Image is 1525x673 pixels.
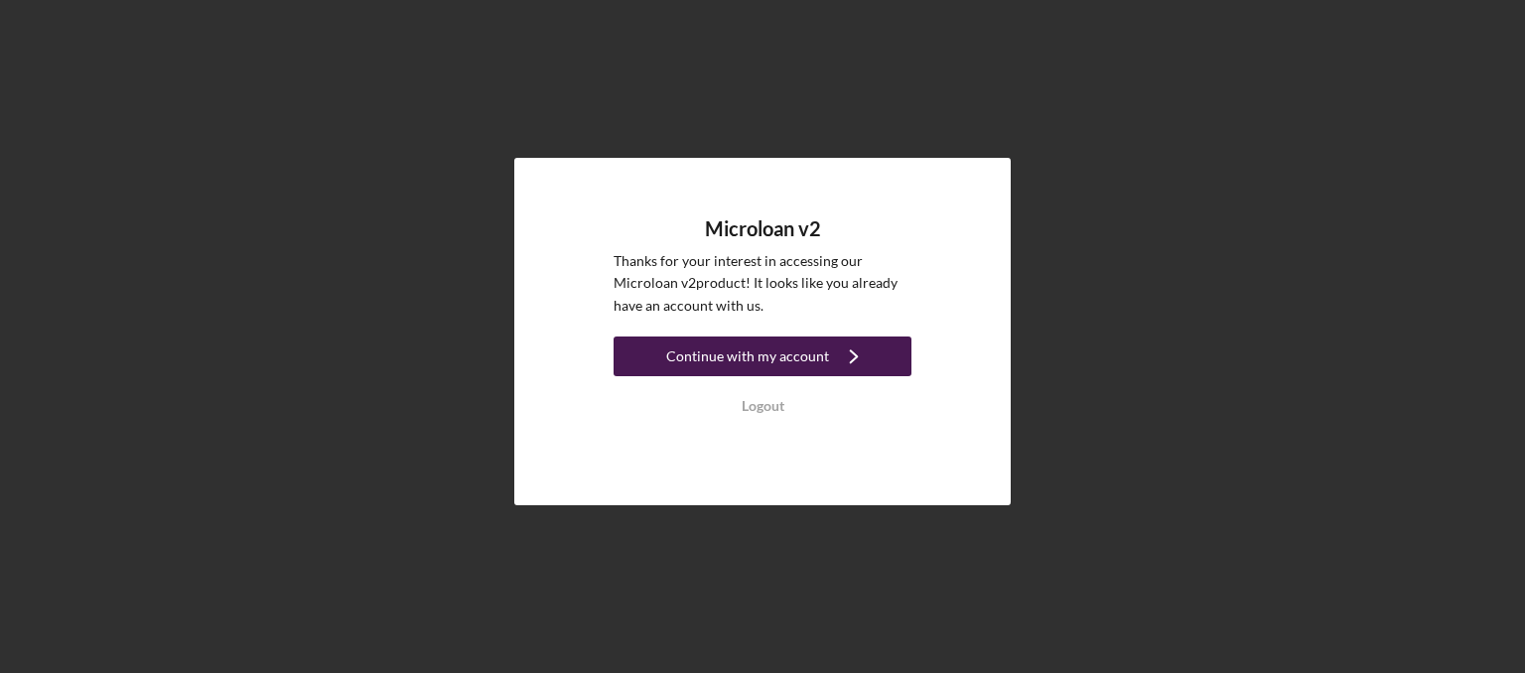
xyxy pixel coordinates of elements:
[666,336,829,376] div: Continue with my account
[614,250,911,317] p: Thanks for your interest in accessing our Microloan v2 product! It looks like you already have an...
[614,386,911,426] button: Logout
[705,217,821,240] h4: Microloan v2
[614,336,911,376] button: Continue with my account
[614,336,911,381] a: Continue with my account
[742,386,784,426] div: Logout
